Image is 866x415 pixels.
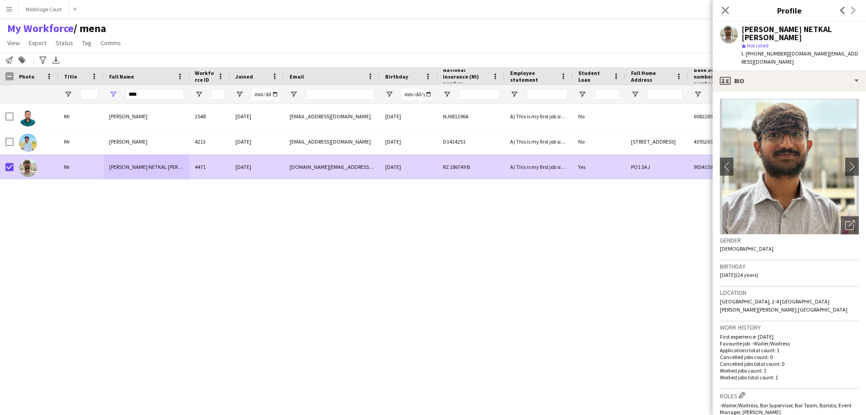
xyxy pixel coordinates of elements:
[189,129,230,154] div: 4213
[78,37,95,49] a: Tag
[252,89,279,100] input: Joined Filter Input
[742,50,788,57] span: t. [PHONE_NUMBER]
[230,129,284,154] div: [DATE]
[189,154,230,179] div: 4471
[29,39,46,47] span: Export
[710,89,757,100] input: Bank account number (8-digit number) Filter Input
[101,39,121,47] span: Comms
[694,90,702,98] button: Open Filter Menu
[109,90,117,98] button: Open Filter Menu
[713,5,866,16] h3: Profile
[7,39,20,47] span: View
[401,89,432,100] input: Birthday Filter Input
[631,70,672,83] span: Full Home Address
[37,55,48,65] app-action-btn: Advanced filters
[380,104,438,129] div: [DATE]
[109,73,134,80] span: Full Name
[97,37,124,49] a: Comms
[380,129,438,154] div: [DATE]
[578,113,585,120] span: No
[64,73,77,80] span: Title
[747,42,769,49] span: Not rated
[64,90,72,98] button: Open Filter Menu
[211,89,225,100] input: Workforce ID Filter Input
[74,22,106,35] span: mena
[306,89,374,100] input: Email Filter Input
[720,271,758,278] span: [DATE] (24 years)
[7,22,74,35] a: My Workforce
[578,163,585,170] span: Yes
[18,0,69,18] button: Millbridge Court
[713,70,866,92] div: Bio
[82,39,92,47] span: Tag
[290,90,298,98] button: Open Filter Menu
[720,367,859,374] p: Worked jobs count: 1
[594,89,620,100] input: Student Loan Filter Input
[284,104,380,129] div: [EMAIL_ADDRESS][DOMAIN_NAME]
[284,154,380,179] div: [DOMAIN_NAME][EMAIL_ADDRESS][DOMAIN_NAME]
[578,138,585,145] span: No
[25,37,50,49] a: Export
[631,163,650,170] span: PO1 3AJ
[720,340,859,347] p: Favourite job: -Waiter/Waitress
[380,154,438,179] div: [DATE]
[235,90,244,98] button: Open Filter Menu
[19,159,37,177] img: PRAJWAL NETKAL SATHISH
[510,70,557,83] span: Employee statement
[742,25,859,42] div: [PERSON_NAME] NETKAL [PERSON_NAME]
[284,129,380,154] div: [EMAIL_ADDRESS][DOMAIN_NAME]
[443,90,451,98] button: Open Filter Menu
[19,73,34,80] span: Photo
[4,55,14,65] app-action-btn: Notify workforce
[55,39,73,47] span: Status
[578,90,586,98] button: Open Filter Menu
[578,70,609,83] span: Student Loan
[720,374,859,381] p: Worked jobs total count: 1
[720,360,859,367] p: Cancelled jobs total count: 0
[742,50,858,65] span: | [DOMAIN_NAME][EMAIL_ADDRESS][DOMAIN_NAME]
[720,354,859,360] p: Cancelled jobs count: 0
[59,129,104,154] div: Mr
[720,391,859,400] h3: Roles
[694,113,715,120] span: 60822897
[841,216,859,234] div: Open photos pop-in
[720,323,859,331] h3: Work history
[189,104,230,129] div: 2548
[694,66,746,87] span: Bank account number (8-digit number)
[80,89,98,100] input: Title Filter Input
[125,89,184,100] input: Full Name Filter Input
[694,138,715,145] span: 43952651
[443,113,469,120] span: NJ681196A
[720,236,859,244] h3: Gender
[720,347,859,354] p: Applications total count: 1
[647,89,683,100] input: Full Home Address Filter Input
[385,90,393,98] button: Open Filter Menu
[235,73,253,80] span: Joined
[230,104,284,129] div: [DATE]
[195,70,214,83] span: Workforce ID
[385,73,408,80] span: Birthday
[694,163,715,170] span: 90341586
[720,333,859,340] p: First experience: [DATE]
[109,163,206,170] span: [PERSON_NAME] NETKAL [PERSON_NAME]
[51,55,61,65] app-action-btn: Export XLSX
[17,55,28,65] app-action-btn: Add to tag
[230,154,284,179] div: [DATE]
[109,113,147,120] span: [PERSON_NAME]
[19,134,37,152] img: Prajwal Basnet
[720,245,774,252] span: [DEMOGRAPHIC_DATA]
[443,163,470,170] span: RZ 186749 B
[443,66,488,87] span: National Insurance (NI) number
[290,73,304,80] span: Email
[631,138,676,145] span: [STREET_ADDRESS]
[4,37,23,49] a: View
[195,90,203,98] button: Open Filter Menu
[510,90,518,98] button: Open Filter Menu
[19,108,37,126] img: BHAUMIKKUMAR PRAJAPATI
[443,138,465,145] span: D1434251
[59,104,104,129] div: Mr
[526,89,567,100] input: Employee statement Filter Input
[631,90,639,98] button: Open Filter Menu
[459,89,499,100] input: National Insurance (NI) number Filter Input
[720,99,859,234] img: Crew avatar or photo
